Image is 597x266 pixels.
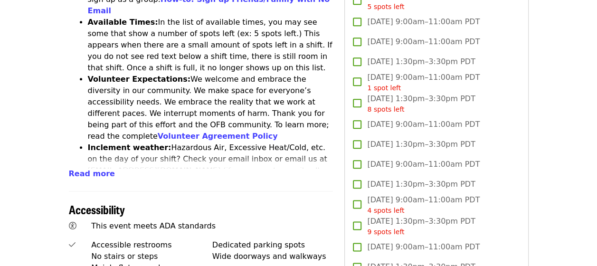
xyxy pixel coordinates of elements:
span: Accessibility [69,201,125,218]
div: Dedicated parking spots [212,239,333,251]
span: [DATE] 9:00am–11:00am PDT [367,119,480,130]
span: [DATE] 9:00am–11:00am PDT [367,72,480,93]
span: 5 spots left [367,3,404,10]
span: [DATE] 9:00am–11:00am PDT [367,159,480,170]
span: [DATE] 9:00am–11:00am PDT [367,36,480,47]
li: We welcome and embrace the diversity in our community. We make space for everyone’s accessibility... [88,74,333,142]
span: [DATE] 9:00am–11:00am PDT [367,194,480,216]
a: Volunteer Agreement Policy [158,132,278,141]
span: Read more [69,169,115,178]
strong: Available Times: [88,18,158,27]
li: Hazardous Air, Excessive Heat/Cold, etc. on the day of your shift? Check your email inbox or emai... [88,142,333,199]
span: This event meets ADA standards [91,221,216,230]
div: Wide doorways and walkways [212,251,333,262]
span: [DATE] 9:00am–11:00am PDT [367,241,480,253]
div: No stairs or steps [91,251,212,262]
strong: Volunteer Expectations: [88,75,191,84]
i: universal-access icon [69,221,76,230]
span: [DATE] 1:30pm–3:30pm PDT [367,56,475,67]
li: In the list of available times, you may see some that show a number of spots left (ex: 5 spots le... [88,17,333,74]
span: [DATE] 1:30pm–3:30pm PDT [367,179,475,190]
span: [DATE] 1:30pm–3:30pm PDT [367,139,475,150]
span: [DATE] 1:30pm–3:30pm PDT [367,93,475,114]
span: 9 spots left [367,228,404,236]
strong: Inclement weather: [88,143,171,152]
span: 8 spots left [367,105,404,113]
span: [DATE] 9:00am–11:00am PDT [367,16,480,28]
span: [DATE] 1:30pm–3:30pm PDT [367,216,475,237]
button: Read more [69,168,115,180]
span: 4 spots left [367,207,404,214]
div: Accessible restrooms [91,239,212,251]
i: check icon [69,240,76,249]
span: 1 spot left [367,84,401,92]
